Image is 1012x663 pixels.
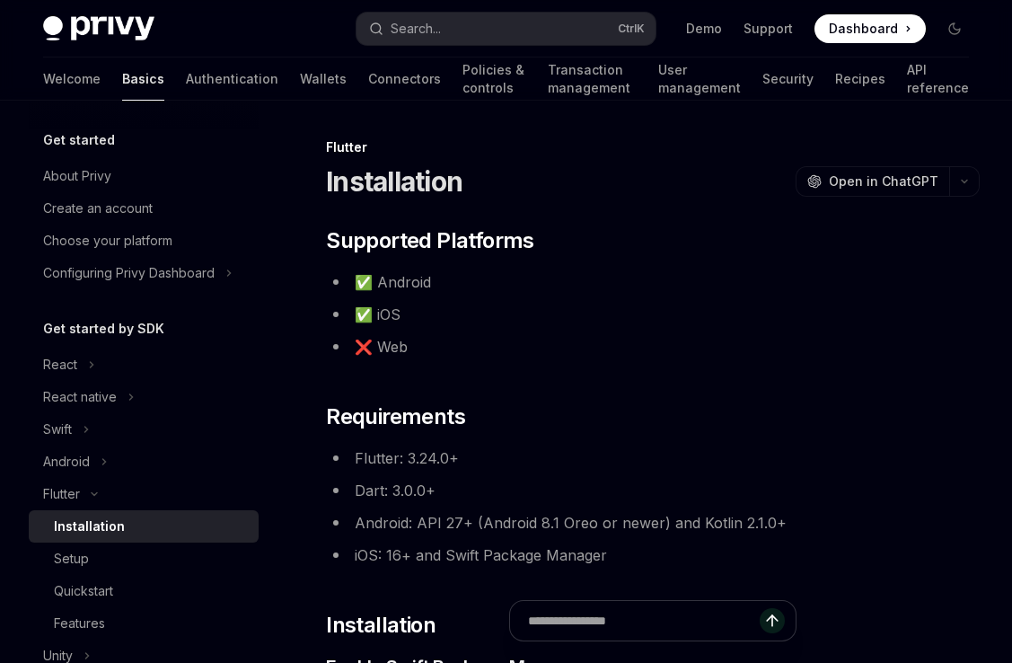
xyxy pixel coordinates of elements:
[43,483,80,505] div: Flutter
[29,381,259,413] button: Toggle React native section
[326,402,465,431] span: Requirements
[43,451,90,473] div: Android
[29,510,259,543] a: Installation
[391,18,441,40] div: Search...
[43,129,115,151] h5: Get started
[462,57,526,101] a: Policies & controls
[326,334,980,359] li: ❌ Web
[326,478,980,503] li: Dart: 3.0.0+
[528,601,760,641] input: Ask a question...
[29,160,259,192] a: About Privy
[326,543,980,568] li: iOS: 16+ and Swift Package Manager
[43,16,154,41] img: dark logo
[326,165,462,198] h1: Installation
[29,257,259,289] button: Toggle Configuring Privy Dashboard section
[300,57,347,101] a: Wallets
[744,20,793,38] a: Support
[43,165,111,187] div: About Privy
[43,57,101,101] a: Welcome
[186,57,278,101] a: Authentication
[548,57,637,101] a: Transaction management
[814,14,926,43] a: Dashboard
[762,57,814,101] a: Security
[760,608,785,633] button: Send message
[43,198,153,219] div: Create an account
[29,225,259,257] a: Choose your platform
[43,318,164,340] h5: Get started by SDK
[356,13,656,45] button: Open search
[829,20,898,38] span: Dashboard
[326,302,980,327] li: ✅ iOS
[43,419,72,440] div: Swift
[326,446,980,471] li: Flutter: 3.24.0+
[326,138,980,156] div: Flutter
[29,192,259,225] a: Create an account
[54,613,105,634] div: Features
[29,349,259,381] button: Toggle React section
[29,446,259,478] button: Toggle Android section
[618,22,645,36] span: Ctrl K
[43,230,172,252] div: Choose your platform
[326,226,534,255] span: Supported Platforms
[54,516,125,537] div: Installation
[829,172,938,190] span: Open in ChatGPT
[29,575,259,607] a: Quickstart
[29,413,259,446] button: Toggle Swift section
[29,478,259,510] button: Toggle Flutter section
[326,270,980,295] li: ✅ Android
[796,166,949,197] button: Open in ChatGPT
[43,262,215,284] div: Configuring Privy Dashboard
[29,607,259,640] a: Features
[368,57,441,101] a: Connectors
[907,57,969,101] a: API reference
[43,386,117,408] div: React native
[54,580,113,602] div: Quickstart
[658,57,741,101] a: User management
[835,57,885,101] a: Recipes
[29,543,259,575] a: Setup
[43,354,77,376] div: React
[940,14,969,43] button: Toggle dark mode
[686,20,722,38] a: Demo
[54,548,89,570] div: Setup
[326,510,980,535] li: Android: API 27+ (Android 8.1 Oreo or newer) and Kotlin 2.1.0+
[122,57,164,101] a: Basics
